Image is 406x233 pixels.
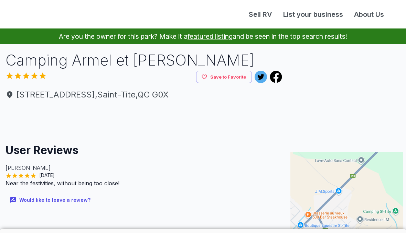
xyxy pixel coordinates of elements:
[6,164,282,172] p: [PERSON_NAME]
[188,32,233,40] a: featured listing
[290,50,403,136] iframe: Advertisement
[6,106,282,137] iframe: Advertisement
[36,172,57,179] span: [DATE]
[6,179,282,187] p: Near the festivities, without being too close!
[243,9,278,20] a: Sell RV
[349,9,389,20] a: About Us
[6,89,282,101] a: [STREET_ADDRESS],Saint-Tite,QC G0X
[6,89,282,101] span: [STREET_ADDRESS] , Saint-Tite , QC G0X
[8,28,398,44] p: Are you the owner for this park? Make it a and be seen in the top search results!
[6,193,96,208] button: Would like to leave a review?
[6,137,282,158] h2: User Reviews
[196,71,252,83] button: Save to Favorite
[6,50,282,71] h1: Camping Armel et [PERSON_NAME]
[278,9,349,20] a: List your business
